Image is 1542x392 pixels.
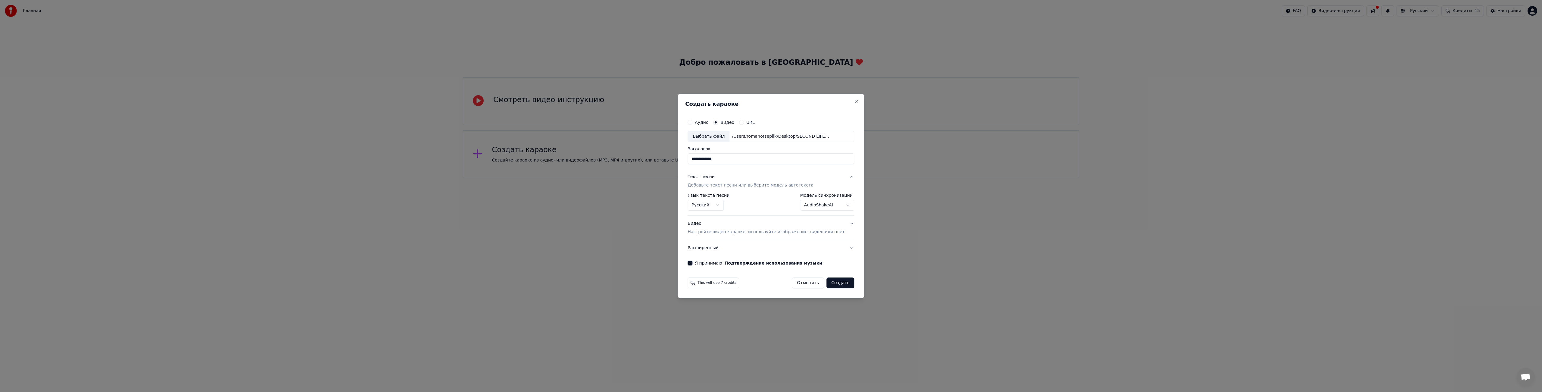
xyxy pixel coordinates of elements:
[792,278,824,288] button: Отменить
[688,183,813,189] p: Добавьте текст песни или выберите модель автотекста
[685,101,857,107] h2: Создать караоке
[746,120,755,124] label: URL
[695,261,822,265] label: Я принимаю
[688,216,854,240] button: ВидеоНастройте видео караоке: используйте изображение, видео или цвет
[688,229,844,235] p: Настройте видео караоке: используйте изображение, видео или цвет
[800,193,854,198] label: Модель синхронизации
[688,193,729,198] label: Язык текста песни
[725,261,822,265] button: Я принимаю
[720,120,734,124] label: Видео
[688,240,854,256] button: Расширенный
[688,174,715,180] div: Текст песни
[695,120,708,124] label: Аудио
[688,147,854,151] label: Заголовок
[688,169,854,193] button: Текст песниДобавьте текст песни или выберите модель автотекста
[688,131,729,142] div: Выбрать файл
[826,278,854,288] button: Создать
[688,221,844,235] div: Видео
[688,193,854,216] div: Текст песниДобавьте текст песни или выберите модель автотекста
[729,133,832,140] div: /Users/romanotseplik/Desktop/SECOND LIFE/Золотой Графоман/[PERSON_NAME].mp4
[698,281,736,285] span: This will use 7 credits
